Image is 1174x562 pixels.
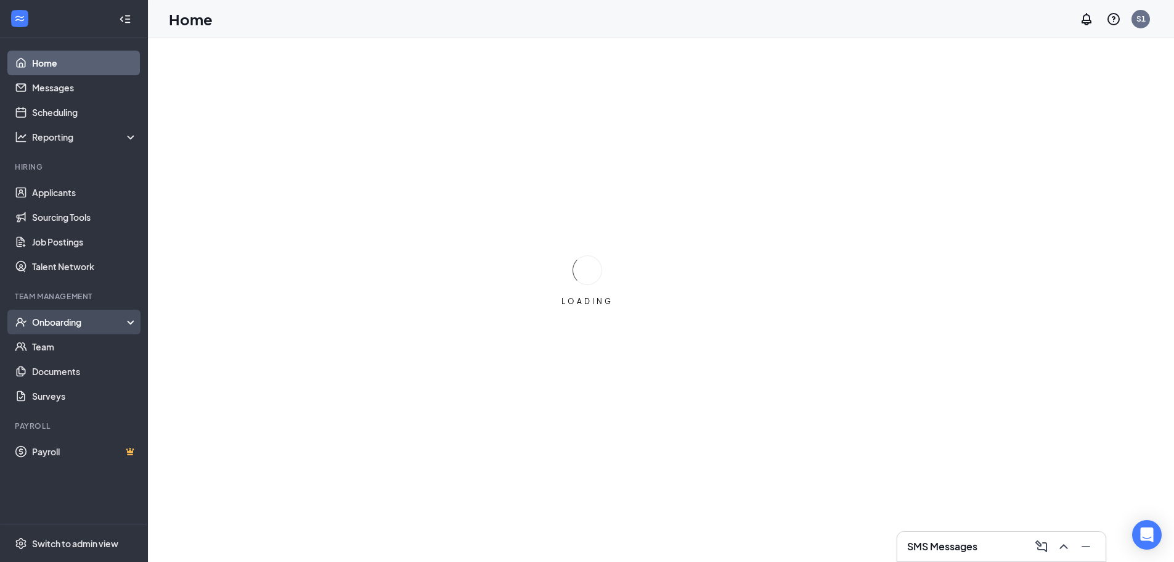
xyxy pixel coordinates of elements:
[32,229,137,254] a: Job Postings
[15,316,27,328] svg: UserCheck
[1056,539,1071,554] svg: ChevronUp
[15,131,27,143] svg: Analysis
[32,384,137,408] a: Surveys
[32,205,137,229] a: Sourcing Tools
[32,100,137,125] a: Scheduling
[32,131,138,143] div: Reporting
[15,291,135,302] div: Team Management
[14,12,26,25] svg: WorkstreamLogo
[32,51,137,75] a: Home
[1054,537,1074,556] button: ChevronUp
[169,9,213,30] h1: Home
[556,296,618,307] div: LOADING
[1032,537,1051,556] button: ComposeMessage
[32,537,118,550] div: Switch to admin view
[32,334,137,359] a: Team
[32,180,137,205] a: Applicants
[32,316,127,328] div: Onboarding
[15,162,135,172] div: Hiring
[1136,14,1146,24] div: S1
[1106,12,1121,27] svg: QuestionInfo
[32,439,137,464] a: PayrollCrown
[907,540,977,553] h3: SMS Messages
[32,75,137,100] a: Messages
[32,359,137,384] a: Documents
[119,13,131,25] svg: Collapse
[1078,539,1093,554] svg: Minimize
[1076,537,1096,556] button: Minimize
[1079,12,1094,27] svg: Notifications
[32,254,137,279] a: Talent Network
[1034,539,1049,554] svg: ComposeMessage
[15,537,27,550] svg: Settings
[15,421,135,431] div: Payroll
[1132,520,1162,550] div: Open Intercom Messenger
